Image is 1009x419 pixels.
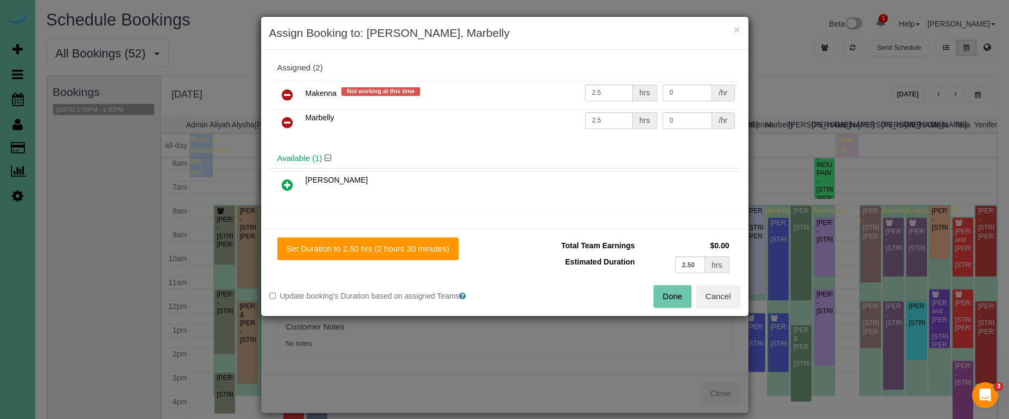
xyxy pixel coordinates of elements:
h4: Available (1) [277,154,732,163]
div: /hr [712,85,734,101]
span: 3 [994,382,1003,391]
div: hrs [705,256,729,273]
input: Update booking's Duration based on assigned Teams [269,293,276,299]
div: hrs [633,112,657,129]
span: Marbelly [306,113,334,122]
td: Total Team Earnings [513,237,638,254]
span: Not working at this time [341,87,420,96]
td: $0.00 [638,237,732,254]
div: /hr [712,112,734,129]
span: Makenna [306,89,337,98]
div: hrs [633,85,657,101]
button: × [733,24,740,35]
iframe: Intercom live chat [972,382,998,408]
button: Done [653,285,691,308]
button: Cancel [696,285,740,308]
span: Estimated Duration [565,257,634,266]
span: [PERSON_NAME] [306,176,368,184]
button: Set Duration to 2.50 hrs (2 hours 30 minutes) [277,237,459,260]
div: Assigned (2) [277,63,732,73]
h3: Assign Booking to: [PERSON_NAME], Marbelly [269,25,740,41]
label: Update booking's Duration based on assigned Teams [269,291,497,301]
